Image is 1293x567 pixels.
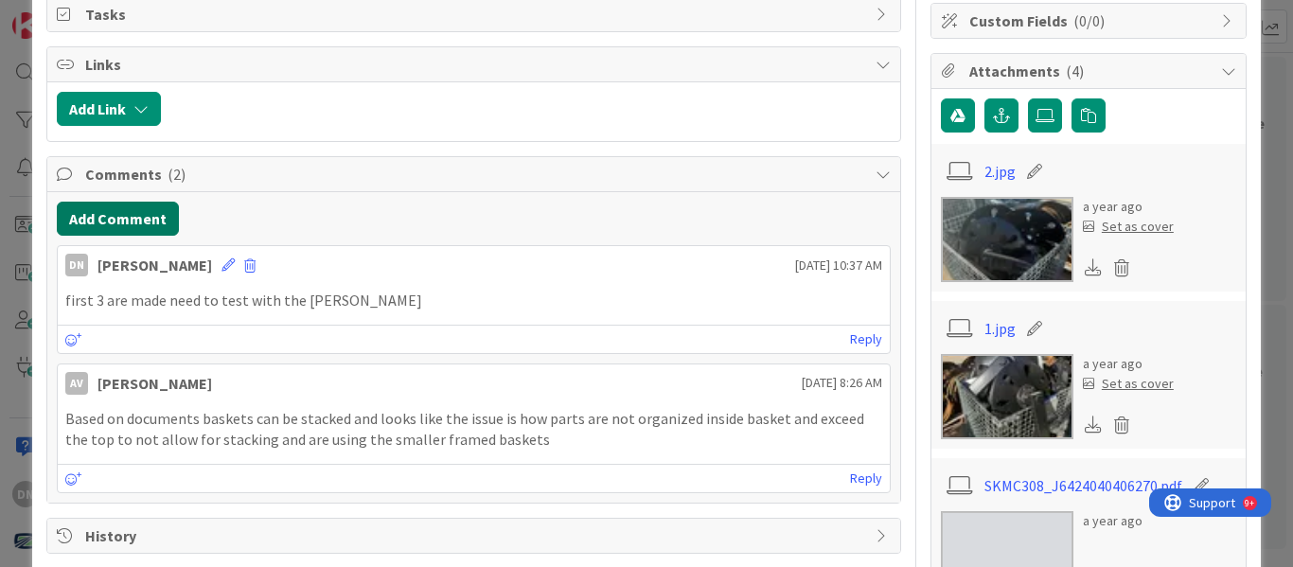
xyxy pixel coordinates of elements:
[850,467,882,490] a: Reply
[85,3,866,26] span: Tasks
[85,524,866,547] span: History
[1083,217,1174,237] div: Set as cover
[97,372,212,395] div: [PERSON_NAME]
[1083,374,1174,394] div: Set as cover
[57,202,179,236] button: Add Comment
[1066,62,1084,80] span: ( 4 )
[1083,511,1142,531] div: a year ago
[1083,413,1104,437] div: Download
[65,254,88,276] div: DN
[984,160,1016,183] a: 2.jpg
[802,373,882,393] span: [DATE] 8:26 AM
[984,474,1182,497] a: SKMC308_J6424040406270.pdf
[1073,11,1105,30] span: ( 0/0 )
[1083,354,1174,374] div: a year ago
[168,165,186,184] span: ( 2 )
[40,3,86,26] span: Support
[85,53,866,76] span: Links
[96,8,105,23] div: 9+
[97,254,212,276] div: [PERSON_NAME]
[850,328,882,351] a: Reply
[57,92,161,126] button: Add Link
[1083,197,1174,217] div: a year ago
[1083,256,1104,280] div: Download
[65,408,882,451] p: Based on documents baskets can be stacked and looks like the issue is how parts are not organized...
[969,60,1212,82] span: Attachments
[984,317,1016,340] a: 1.jpg
[65,290,882,311] p: first 3 are made need to test with the [PERSON_NAME]
[65,372,88,395] div: AV
[85,163,866,186] span: Comments
[969,9,1212,32] span: Custom Fields
[795,256,882,275] span: [DATE] 10:37 AM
